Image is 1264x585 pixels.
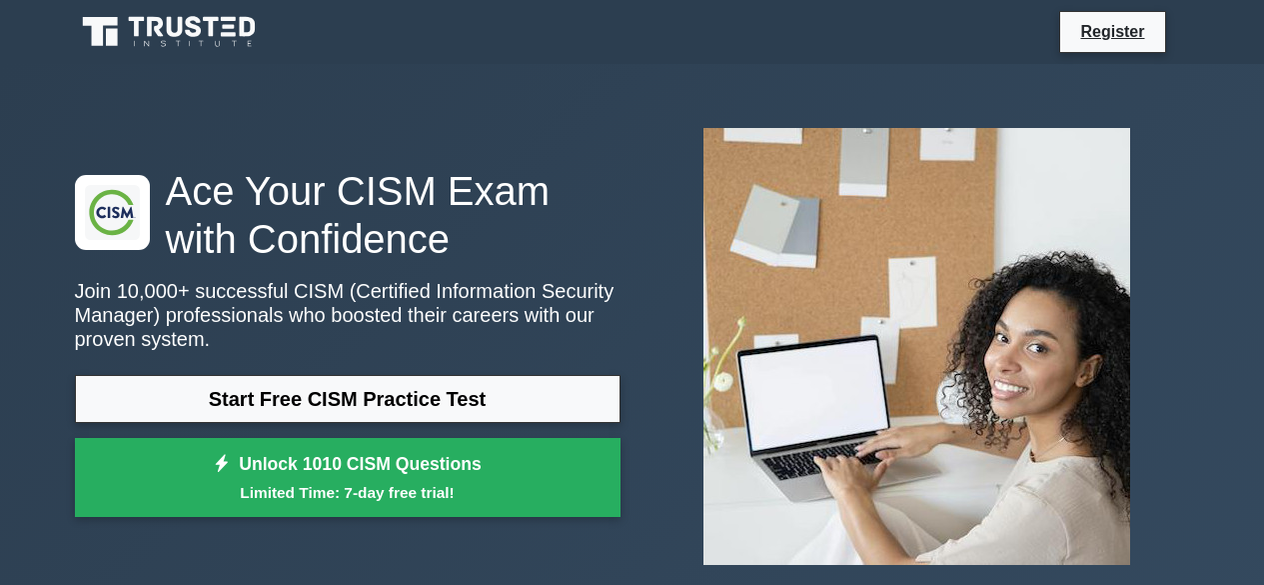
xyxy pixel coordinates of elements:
[100,481,596,504] small: Limited Time: 7-day free trial!
[75,167,621,263] h1: Ace Your CISM Exam with Confidence
[1068,19,1156,44] a: Register
[75,375,621,423] a: Start Free CISM Practice Test
[75,438,621,518] a: Unlock 1010 CISM QuestionsLimited Time: 7-day free trial!
[75,279,621,351] p: Join 10,000+ successful CISM (Certified Information Security Manager) professionals who boosted t...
